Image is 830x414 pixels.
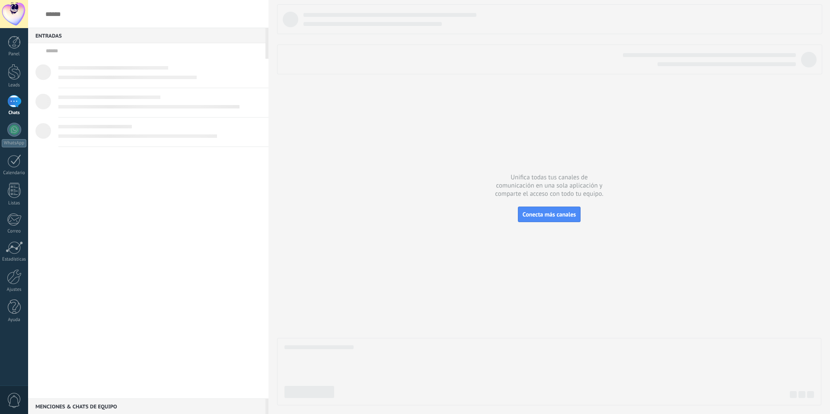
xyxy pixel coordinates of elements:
div: Calendario [2,170,27,176]
div: Leads [2,83,27,88]
div: Entradas [28,28,265,43]
span: Conecta más canales [523,210,576,218]
div: Menciones & Chats de equipo [28,398,265,414]
button: Conecta más canales [518,207,581,222]
div: Ayuda [2,317,27,323]
div: Ajustes [2,287,27,293]
div: Correo [2,229,27,234]
div: Panel [2,51,27,57]
div: Listas [2,201,27,206]
div: Chats [2,110,27,116]
div: Estadísticas [2,257,27,262]
div: WhatsApp [2,139,26,147]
